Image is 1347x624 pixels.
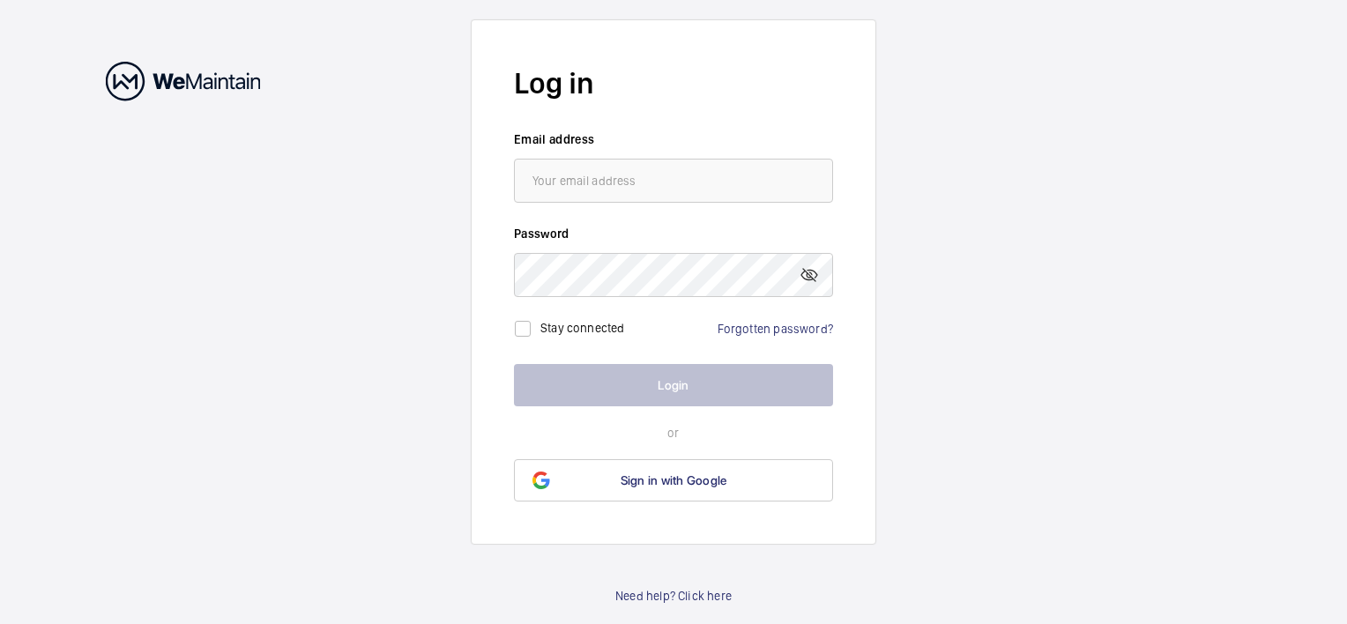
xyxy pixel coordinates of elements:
[514,63,833,104] h2: Log in
[540,321,625,335] label: Stay connected
[718,322,833,336] a: Forgotten password?
[514,364,833,406] button: Login
[615,587,732,605] a: Need help? Click here
[514,130,833,148] label: Email address
[621,473,727,487] span: Sign in with Google
[514,424,833,442] p: or
[514,159,833,203] input: Your email address
[514,225,833,242] label: Password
